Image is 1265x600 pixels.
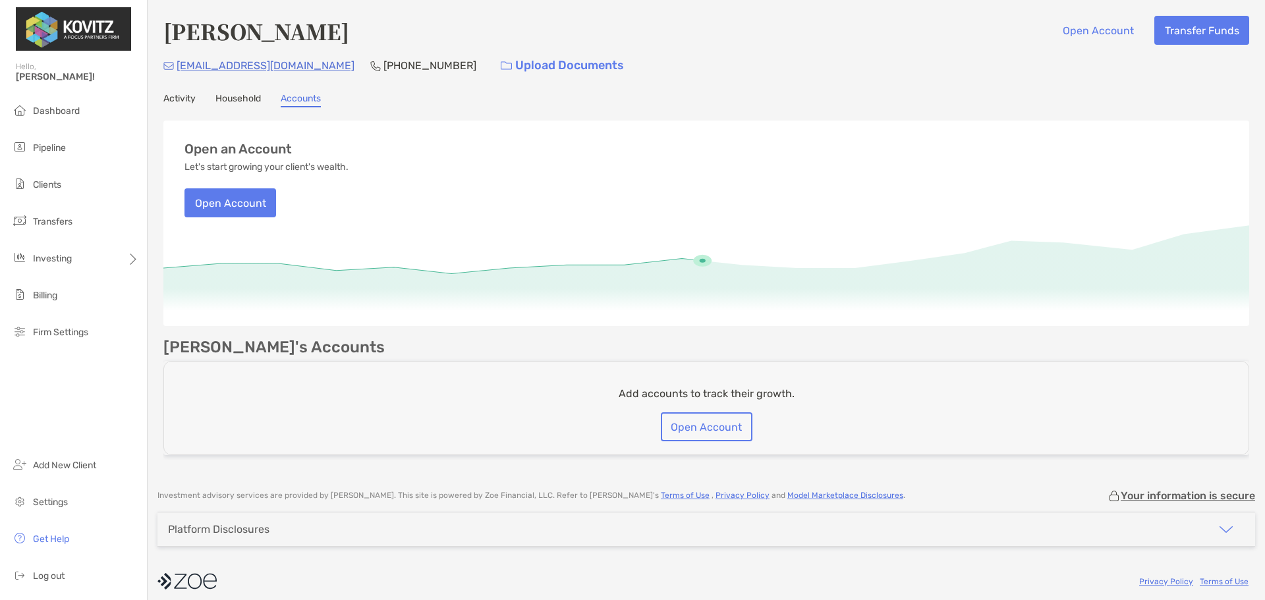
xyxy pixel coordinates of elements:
[184,188,276,217] button: Open Account
[33,533,69,545] span: Get Help
[33,570,65,582] span: Log out
[33,497,68,508] span: Settings
[383,57,476,74] p: [PHONE_NUMBER]
[163,16,349,46] h4: [PERSON_NAME]
[12,530,28,546] img: get-help icon
[619,385,795,402] p: Add accounts to track their growth.
[157,491,905,501] p: Investment advisory services are provided by [PERSON_NAME] . This site is powered by Zoe Financia...
[716,491,770,500] a: Privacy Policy
[661,412,752,441] button: Open Account
[168,523,269,535] div: Platform Disclosures
[163,62,174,70] img: Email Icon
[1154,16,1249,45] button: Transfer Funds
[33,460,96,471] span: Add New Client
[215,93,261,107] a: Household
[33,327,88,338] span: Firm Settings
[33,142,66,153] span: Pipeline
[1052,16,1144,45] button: Open Account
[16,5,131,53] img: Zoe Logo
[492,51,632,80] a: Upload Documents
[184,162,349,173] p: Let's start growing your client's wealth.
[12,102,28,118] img: dashboard icon
[33,105,80,117] span: Dashboard
[12,139,28,155] img: pipeline icon
[281,93,321,107] a: Accounts
[184,142,292,157] h3: Open an Account
[177,57,354,74] p: [EMAIL_ADDRESS][DOMAIN_NAME]
[12,286,28,302] img: billing icon
[163,93,196,107] a: Activity
[1139,577,1193,586] a: Privacy Policy
[157,566,217,596] img: company logo
[1121,489,1255,502] p: Your information is secure
[16,71,139,82] span: [PERSON_NAME]!
[33,179,61,190] span: Clients
[12,323,28,339] img: firm-settings icon
[33,216,72,227] span: Transfers
[33,253,72,264] span: Investing
[787,491,903,500] a: Model Marketplace Disclosures
[661,491,710,500] a: Terms of Use
[33,290,57,301] span: Billing
[501,61,512,70] img: button icon
[12,567,28,583] img: logout icon
[1200,577,1249,586] a: Terms of Use
[12,456,28,472] img: add_new_client icon
[163,339,385,356] p: [PERSON_NAME]'s Accounts
[12,250,28,265] img: investing icon
[12,176,28,192] img: clients icon
[12,213,28,229] img: transfers icon
[370,61,381,71] img: Phone Icon
[1218,522,1234,537] img: icon arrow
[12,493,28,509] img: settings icon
